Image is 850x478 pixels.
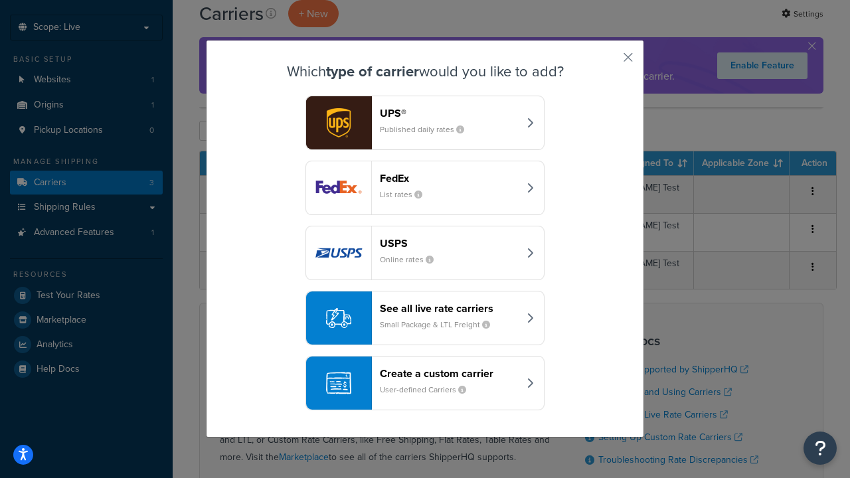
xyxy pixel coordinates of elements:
[380,172,519,185] header: FedEx
[305,226,545,280] button: usps logoUSPSOnline rates
[380,189,433,200] small: List rates
[306,226,371,279] img: usps logo
[326,305,351,331] img: icon-carrier-liverate-becf4550.svg
[305,96,545,150] button: ups logoUPS®Published daily rates
[804,432,837,465] button: Open Resource Center
[306,96,371,149] img: ups logo
[380,367,519,380] header: Create a custom carrier
[326,60,419,82] strong: type of carrier
[380,107,519,119] header: UPS®
[380,123,475,135] small: Published daily rates
[380,319,501,331] small: Small Package & LTL Freight
[326,370,351,396] img: icon-carrier-custom-c93b8a24.svg
[380,254,444,266] small: Online rates
[305,291,545,345] button: See all live rate carriersSmall Package & LTL Freight
[240,64,610,80] h3: Which would you like to add?
[306,161,371,214] img: fedEx logo
[305,161,545,215] button: fedEx logoFedExList rates
[380,302,519,315] header: See all live rate carriers
[380,237,519,250] header: USPS
[380,384,477,396] small: User-defined Carriers
[305,356,545,410] button: Create a custom carrierUser-defined Carriers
